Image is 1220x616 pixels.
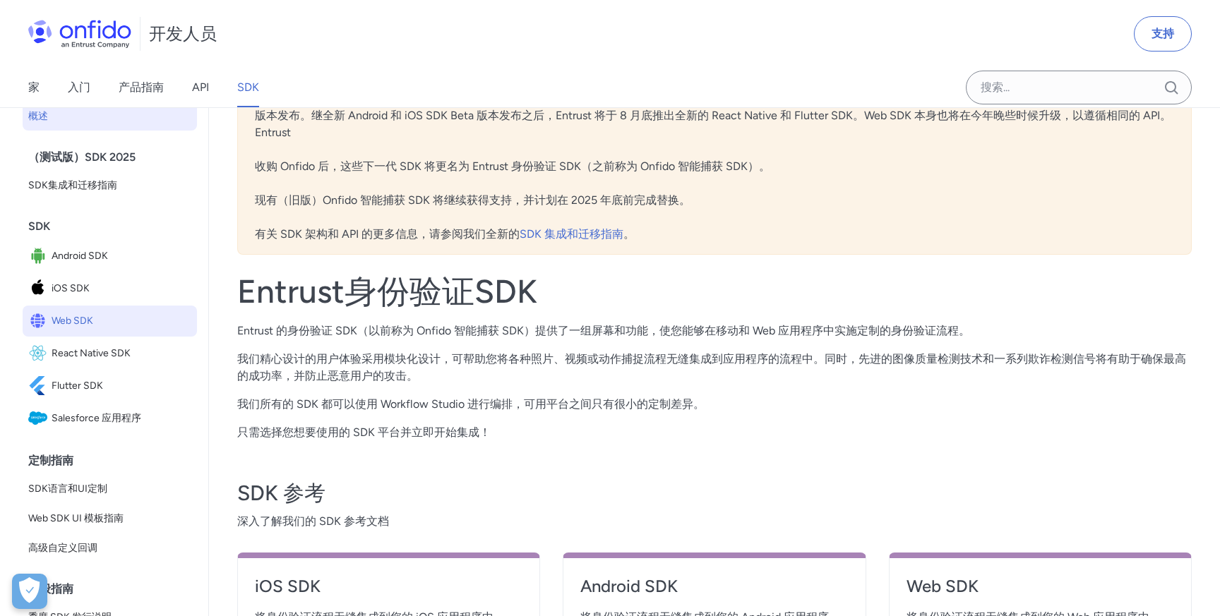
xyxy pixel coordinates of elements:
font: 家 [28,80,40,94]
a: 图标Salesforce应用程序Salesforce 应用程序 [23,403,197,434]
div: Cookie偏好设置 [12,574,47,609]
a: Web SDK UI 模板指南 [23,505,197,533]
font: React Native SDK [52,347,131,359]
font: SDK [28,219,50,233]
a: 概述 [23,102,197,131]
font: SDK集成和迁移指南 [28,179,117,191]
font: 只需选择您想要使用的 SDK 平台并立即开始集成！ [237,425,491,439]
font: 入门 [68,80,90,94]
a: iOS SDK [255,575,522,609]
font: Web SDK [52,315,93,327]
font: 收购 Onfido 后，这些下一代 SDK 将更名为 Entrust 身份验证 SDK（之前称为 Onfido 智能捕获 SDK）。 [255,159,770,173]
font: 一般指南 [28,582,73,596]
img: IconWeb SDK [28,311,52,331]
a: API [192,68,209,107]
font: Flutter SDK [52,380,103,392]
font: 我们所有的 SDK 都可以使用 Workflow Studio 进行编排，可用平台之间只有很小的定制差异。 [237,397,705,411]
font: Android SDK [52,250,108,262]
img: IconReact Native SDK [28,344,52,363]
font: 支持 [1152,27,1174,40]
a: 入门 [68,68,90,107]
font: 现有（旧版）Onfido 智能捕获 SDK 将继续获得支持，并计划在 2025 年底前完成替换。 [255,193,690,207]
a: 家 [28,68,40,107]
img: Onfido 标志 [28,20,131,48]
img: IconiOS SDK [28,279,52,298]
input: Onfido 搜索输入字段 [966,71,1192,104]
a: SDK [237,68,259,107]
a: IconReact Native SDKReact Native SDK [23,338,197,369]
a: 高级自定义回调 [23,534,197,562]
font: 有关 SDK 架构和 API 的更多信息，请参阅我们全新的 [255,227,520,241]
font: 高级自定义回调 [28,542,97,554]
font: SDK语言和UI定制 [28,483,107,495]
a: IconWeb SDKWeb SDK [23,306,197,337]
button: 打开偏好设置 [12,574,47,609]
font: iOS SDK [255,576,321,596]
a: 支持 [1134,16,1192,52]
font: Entrust 的身份验证 SDK（以前称为 Onfido 智能捕获 SDK）提供了一组屏幕和功能，使您能够在移动和 Web 应用程序中实施定制的身份验证流程。 [237,324,970,337]
a: SDK语言和UI定制 [23,475,197,503]
font: 我们精心设计的用户体验采用模块化设计，可帮助您将各种照片、视频或动作捕捉流程无缝集成到应用程序的流程中。同时，先进的图像质量检测技术和一系列欺诈检测信号将有助于确保最高的成功率，并防止恶意用户的攻击。 [237,352,1186,382]
font: 概述 [28,110,48,122]
font: 定制指南 [28,454,73,467]
font: iOS SDK [52,282,90,294]
font: SDK 参考 [237,480,325,506]
font: API [192,80,209,94]
img: 图标Android SDK [28,246,52,266]
font: 。 [623,227,635,241]
font: 深入了解我们的 SDK 参考文档 [237,514,389,528]
a: IconiOS SDKiOS SDK [23,273,197,304]
a: 产品指南 [119,68,164,107]
a: 图标Android SDKAndroid SDK [23,241,197,272]
font: SDK [237,80,259,94]
font: （测试版）SDK 2025 [28,150,136,164]
font: Salesforce 应用程序 [52,412,141,424]
font: Entrust身份验证SDK [237,272,537,311]
font: Android SDK [580,576,678,596]
font: Web SDK [907,576,979,596]
a: IconFlutter SDKFlutter SDK [23,370,197,401]
font: 开发人员 [149,23,217,44]
a: Web SDK [907,575,1174,609]
font: Web SDK UI 模板指南 [28,512,124,524]
img: IconFlutter SDK [28,376,52,396]
a: Android SDK [580,575,848,609]
font: 版本发布。继全新 Android 和 iOS SDK Beta 版本发布之后，Entrust 将于 8 月底推出全新的 React Native 和 Flutter SDK。Web SDK 本身... [255,109,1171,139]
a: SDK集成和迁移指南 [23,171,197,200]
a: SDK 集成和迁移指南 [520,227,623,241]
font: 产品指南 [119,80,164,94]
img: 图标Salesforce应用程序 [28,409,52,428]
